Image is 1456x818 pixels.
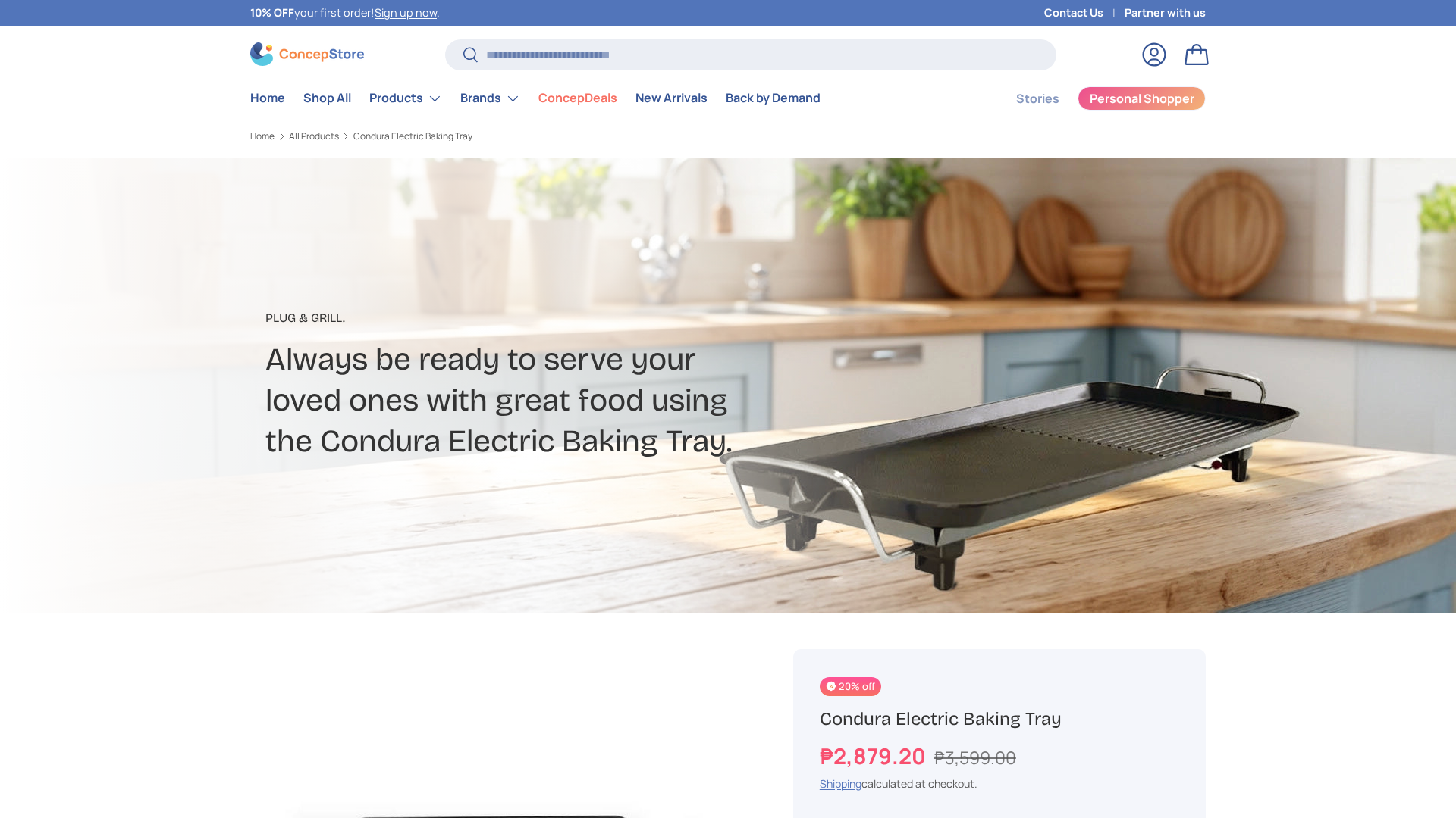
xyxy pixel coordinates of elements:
a: Contact Us [1044,5,1125,21]
h2: Always be ready to serve your loved ones with great food using the Condura Electric Baking Tray. [265,339,848,462]
nav: Primary [250,83,821,114]
strong: 10% OFF [250,5,294,20]
a: New Arrivals [635,83,708,113]
a: Home [250,132,275,141]
a: Stories [1016,84,1059,114]
div: calculated at checkout. [820,776,1179,791]
nav: Breadcrumbs [250,130,757,143]
a: Sign up now [375,5,437,20]
span: 20% off [820,677,881,696]
a: Brands [460,83,520,114]
a: All Products [289,132,339,141]
a: Partner with us [1125,5,1206,21]
s: ₱3,599.00 [934,745,1016,770]
a: Personal Shopper [1078,86,1206,111]
a: Shop All [303,83,351,113]
a: Home [250,83,285,113]
summary: Products [360,83,451,114]
summary: Brands [451,83,529,114]
a: Condura Electric Baking Tray [353,132,472,141]
nav: Secondary [980,83,1206,114]
span: Personal Shopper [1090,92,1194,105]
a: ConcepDeals [538,83,617,113]
a: Products [369,83,442,114]
a: Back by Demand [726,83,821,113]
p: Plug & Grill. [265,309,848,327]
h1: Condura Electric Baking Tray [820,707,1179,731]
p: your first order! . [250,5,440,21]
a: Shipping [820,776,861,791]
strong: ₱2,879.20 [820,741,930,771]
img: ConcepStore [250,42,364,66]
